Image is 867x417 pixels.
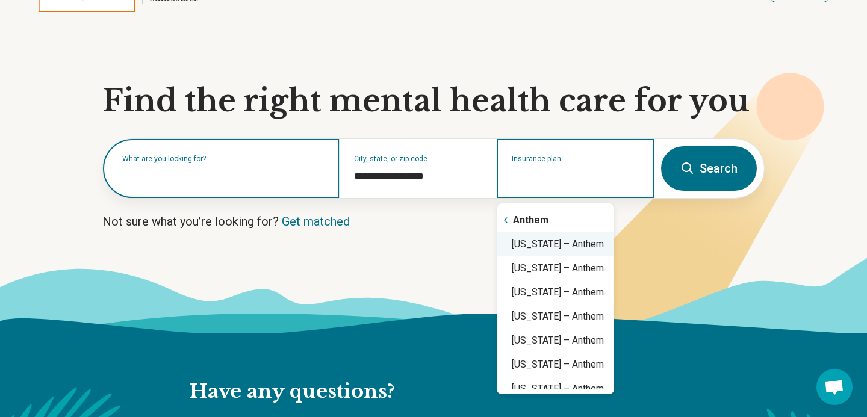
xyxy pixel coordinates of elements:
div: [US_STATE] – Anthem [497,256,614,280]
label: What are you looking for? [122,155,325,162]
p: Not sure what you’re looking for? [102,213,765,230]
h2: Have any questions? [190,379,649,404]
div: Anthem [497,208,614,232]
h1: Find the right mental health care for you [102,83,765,119]
div: Suggestions [497,208,614,389]
a: Get matched [282,214,350,229]
div: [US_STATE] – Anthem [497,377,614,401]
div: [US_STATE] – Anthem [497,232,614,256]
div: Open chat [816,369,853,405]
div: [US_STATE] – Anthem [497,329,614,353]
div: [US_STATE] – Anthem [497,304,614,329]
div: [US_STATE] – Anthem [497,353,614,377]
button: Search [661,146,757,191]
div: [US_STATE] – Anthem [497,280,614,304]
